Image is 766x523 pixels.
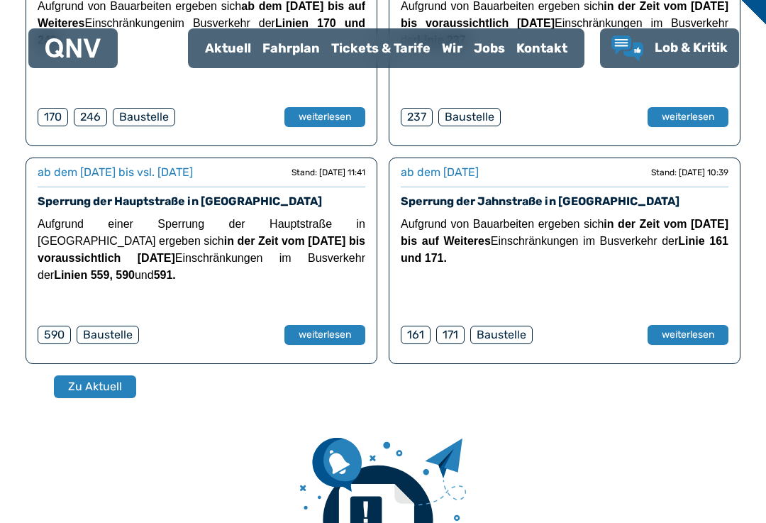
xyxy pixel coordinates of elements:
[54,375,136,398] button: Zu Aktuell
[292,167,365,178] div: Stand: [DATE] 11:41
[113,108,175,126] div: Baustelle
[45,34,101,62] a: QNV Logo
[648,107,728,127] button: weiterlesen
[199,30,257,67] a: Aktuell
[436,326,465,344] div: 171
[401,164,479,181] div: ab dem [DATE]
[54,269,135,281] strong: Linien 559, 590
[38,164,193,181] div: ab dem [DATE] bis vsl. [DATE]
[74,108,107,126] div: 246
[470,326,533,344] div: Baustelle
[284,325,365,345] button: weiterlesen
[38,194,322,208] a: Sperrung der Hauptstraße in [GEOGRAPHIC_DATA]
[77,326,139,344] div: Baustelle
[511,30,573,67] a: Kontakt
[651,167,728,178] div: Stand: [DATE] 10:39
[38,218,365,281] span: Aufgrund einer Sperrung der Hauptstraße in [GEOGRAPHIC_DATA] ergeben sich Einschränkungen im Busv...
[84,17,172,29] span: Einschränkungen
[401,194,679,208] a: Sperrung der Jahnstraße in [GEOGRAPHIC_DATA]
[401,218,728,264] span: Aufgrund von Bauarbeiten ergeben sich Einschränkungen im Busverkehr der
[326,30,436,67] a: Tickets & Tarife
[135,269,176,281] span: und
[401,108,433,126] div: 237
[611,35,728,61] a: Lob & Kritik
[401,326,431,344] div: 161
[655,40,728,55] span: Lob & Kritik
[438,108,501,126] div: Baustelle
[38,108,68,126] div: 170
[284,107,365,127] button: weiterlesen
[154,269,176,281] strong: 591.
[257,30,326,67] a: Fahrplan
[648,325,728,345] button: weiterlesen
[436,30,468,67] a: Wir
[38,326,71,344] div: 590
[45,38,101,58] img: QNV Logo
[468,30,511,67] a: Jobs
